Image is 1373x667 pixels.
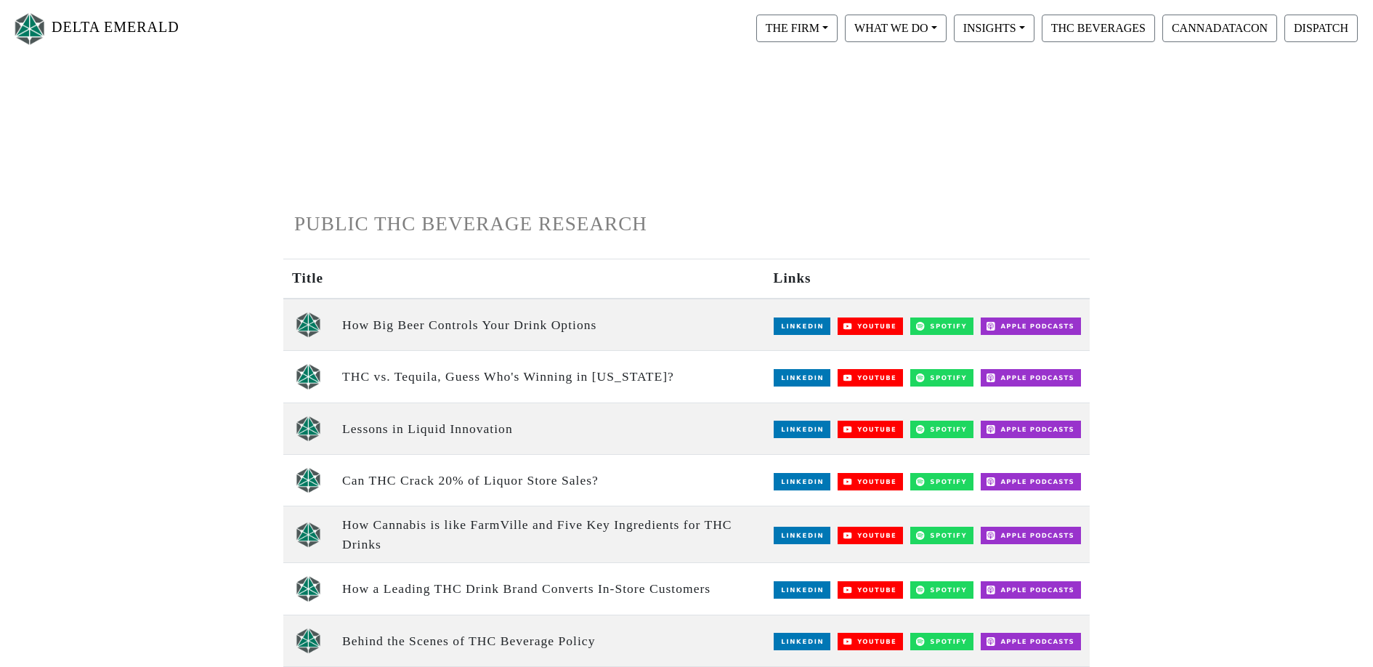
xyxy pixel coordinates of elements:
img: Spotify [910,527,973,544]
td: Lessons in Liquid Innovation [333,403,765,454]
img: Spotify [910,473,973,490]
th: Links [765,259,1090,299]
img: Spotify [910,633,973,650]
img: Spotify [910,581,973,599]
th: Title [283,259,333,299]
a: DELTA EMERALD [12,6,179,52]
img: Apple Podcasts [981,318,1081,335]
button: THE FIRM [756,15,838,42]
img: Spotify [910,318,973,335]
img: Apple Podcasts [981,581,1081,599]
td: How Big Beer Controls Your Drink Options [333,299,765,351]
button: INSIGHTS [954,15,1034,42]
img: unscripted logo [296,363,321,389]
a: CANNADATACON [1159,21,1281,33]
img: YouTube [838,421,904,438]
img: YouTube [838,633,904,650]
img: YouTube [838,527,904,544]
td: Behind the Scenes of THC Beverage Policy [333,615,765,666]
img: LinkedIn [774,369,830,387]
td: How a Leading THC Drink Brand Converts In-Store Customers [333,563,765,615]
img: YouTube [838,318,904,335]
img: LinkedIn [774,473,830,490]
img: Apple Podcasts [981,421,1081,438]
td: THC vs. Tequila, Guess Who's Winning in [US_STATE]? [333,351,765,403]
img: unscripted logo [296,575,321,602]
img: YouTube [838,473,904,490]
img: unscripted logo [296,628,321,654]
img: YouTube [838,369,904,387]
img: unscripted logo [296,416,321,442]
img: Apple Podcasts [981,633,1081,650]
img: LinkedIn [774,633,830,650]
img: YouTube [838,581,904,599]
img: Apple Podcasts [981,527,1081,544]
a: DISPATCH [1281,21,1361,33]
button: THC BEVERAGES [1042,15,1155,42]
h1: PUBLIC THC BEVERAGE RESEARCH [294,212,1079,236]
img: Apple Podcasts [981,473,1081,490]
img: unscripted logo [296,312,321,338]
img: LinkedIn [774,527,830,544]
img: LinkedIn [774,581,830,599]
img: Logo [12,9,48,48]
img: unscripted logo [296,467,321,493]
button: WHAT WE DO [845,15,947,42]
img: LinkedIn [774,421,830,438]
button: DISPATCH [1284,15,1358,42]
img: Spotify [910,421,973,438]
td: How Cannabis is like FarmVille and Five Key Ingredients for THC Drinks [333,506,765,563]
td: Can THC Crack 20% of Liquor Store Sales? [333,455,765,506]
img: LinkedIn [774,318,830,335]
img: Apple Podcasts [981,369,1081,387]
button: CANNADATACON [1162,15,1277,42]
img: Spotify [910,369,973,387]
img: unscripted logo [296,522,321,548]
a: THC BEVERAGES [1038,21,1159,33]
